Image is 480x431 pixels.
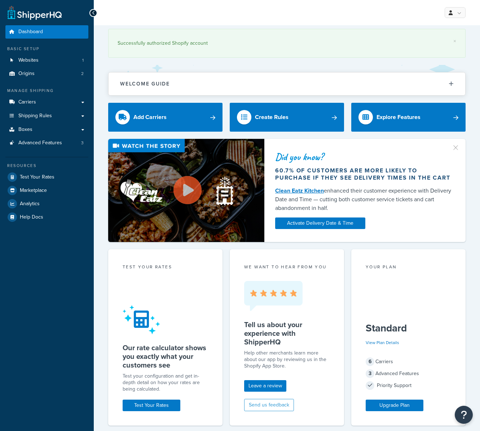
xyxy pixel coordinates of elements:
[108,103,223,132] a: Add Carriers
[109,72,465,95] button: Welcome Guide
[275,186,324,195] a: Clean Eatz Kitchen
[18,71,35,77] span: Origins
[81,140,84,146] span: 3
[244,320,330,346] h5: Tell us about your experience with ShipperHQ
[118,38,456,48] div: Successfully authorized Shopify account
[366,357,374,366] span: 6
[123,373,208,392] div: Test your configuration and get in-depth detail on how your rates are being calculated.
[5,136,88,150] li: Advanced Features
[244,399,294,411] button: Send us feedback
[5,96,88,109] a: Carriers
[5,46,88,52] div: Basic Setup
[5,25,88,39] a: Dashboard
[18,140,62,146] span: Advanced Features
[82,57,84,63] span: 1
[275,217,365,229] a: Activate Delivery Date & Time
[244,380,286,392] a: Leave a review
[453,38,456,44] a: ×
[244,350,330,369] p: Help other merchants learn more about our app by reviewing us in the Shopify App Store.
[366,339,399,346] a: View Plan Details
[20,201,40,207] span: Analytics
[5,171,88,184] a: Test Your Rates
[5,163,88,169] div: Resources
[366,369,451,379] div: Advanced Features
[108,139,264,242] img: Video thumbnail
[123,343,208,369] h5: Our rate calculator shows you exactly what your customers see
[120,81,170,87] h2: Welcome Guide
[18,57,39,63] span: Websites
[5,184,88,197] a: Marketplace
[366,322,451,334] h5: Standard
[5,54,88,67] li: Websites
[351,103,466,132] a: Explore Features
[5,67,88,80] a: Origins2
[366,264,451,272] div: Your Plan
[366,381,451,391] div: Priority Support
[244,264,330,270] p: we want to hear from you
[275,186,455,212] div: enhanced their customer experience with Delivery Date and Time — cutting both customer service ti...
[5,54,88,67] a: Websites1
[20,174,54,180] span: Test Your Rates
[5,136,88,150] a: Advanced Features3
[230,103,344,132] a: Create Rules
[20,214,43,220] span: Help Docs
[5,88,88,94] div: Manage Shipping
[366,369,374,378] span: 3
[5,67,88,80] li: Origins
[366,357,451,367] div: Carriers
[18,29,43,35] span: Dashboard
[18,127,32,133] span: Boxes
[20,188,47,194] span: Marketplace
[275,152,455,162] div: Did you know?
[455,406,473,424] button: Open Resource Center
[376,112,420,122] div: Explore Features
[5,197,88,210] a: Analytics
[366,400,423,411] a: Upgrade Plan
[123,264,208,272] div: Test your rates
[133,112,167,122] div: Add Carriers
[5,109,88,123] a: Shipping Rules
[5,123,88,136] a: Boxes
[255,112,289,122] div: Create Rules
[5,211,88,224] a: Help Docs
[18,113,52,119] span: Shipping Rules
[123,400,180,411] a: Test Your Rates
[81,71,84,77] span: 2
[18,99,36,105] span: Carriers
[275,167,455,181] div: 60.7% of customers are more likely to purchase if they see delivery times in the cart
